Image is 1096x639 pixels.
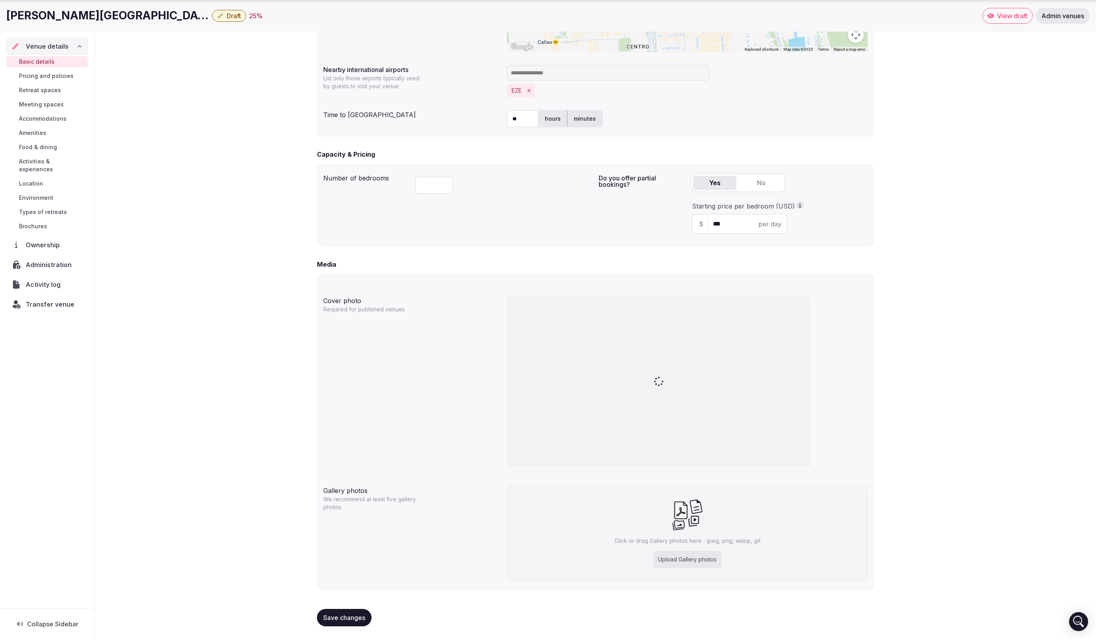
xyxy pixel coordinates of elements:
a: Admin venues [1036,8,1090,24]
button: Remove EZE [525,86,533,95]
a: Pricing and policies [6,70,88,82]
a: Ownership [6,237,88,253]
div: Cover photo [323,293,501,305]
span: Retreat spaces [19,86,61,94]
button: Draft [212,10,246,22]
p: List only those airports typically used by guests to visit your venue [323,74,425,90]
label: hours [539,108,567,129]
a: Basic details [6,56,88,67]
div: Time to [GEOGRAPHIC_DATA] [323,107,501,119]
span: Meeting spaces [19,100,64,108]
img: Google [509,42,535,52]
span: Draft [227,12,241,20]
span: per day [758,219,781,229]
span: Activities & experiences [19,157,85,173]
label: Nearby international airports [323,66,501,73]
span: Accommodations [19,115,66,123]
span: Amenities [19,129,46,137]
a: Activities & experiences [6,156,88,175]
span: Transfer venue [26,300,74,309]
span: Ownership [26,240,63,250]
span: Location [19,180,43,188]
button: Keyboard shortcuts [745,47,779,52]
p: Click or drag Gallery photos here - jpeg, png, webp, gif [614,537,760,545]
a: Meeting spaces [6,99,88,110]
p: Required for published venues [323,305,425,313]
a: Report a map error [834,47,865,51]
span: Pricing and policies [19,72,74,80]
div: Upload Gallery photos [653,551,721,568]
button: No [740,176,783,190]
span: Venue details [26,42,68,51]
span: Activity log [26,280,64,289]
span: Save changes [323,614,365,622]
span: Environment [19,194,53,202]
span: $ [699,219,703,229]
a: Location [6,178,88,189]
a: Types of retreats [6,207,88,218]
label: Do you offer partial bookings? [599,175,684,188]
span: Brochures [19,222,47,230]
div: 25 % [249,11,263,21]
a: Terms [818,47,829,51]
span: Map data ©2025 [783,47,813,51]
a: Accommodations [6,113,88,124]
a: Administration [6,256,88,273]
a: Brochures [6,221,88,232]
h1: [PERSON_NAME][GEOGRAPHIC_DATA] [6,8,209,23]
span: Types of retreats [19,208,67,216]
span: Administration [26,260,75,269]
div: Open Intercom Messenger [1069,612,1088,631]
span: View draft [997,12,1028,20]
button: EZE [512,87,521,95]
button: Transfer venue [6,296,88,313]
div: Gallery photos [323,483,501,495]
span: Food & dining [19,143,57,151]
a: Open this area in Google Maps (opens a new window) [509,42,535,52]
a: Environment [6,192,88,203]
div: Starting price per bedroom (USD) [692,202,866,210]
a: Food & dining [6,142,88,153]
span: Collapse Sidebar [27,620,78,628]
a: Amenities [6,127,88,138]
button: Yes [693,176,736,190]
label: minutes [567,108,602,129]
button: 25% [249,11,263,21]
button: Map camera controls [848,27,864,43]
p: We recommend at least five gallery photos [323,495,425,511]
a: View draft [982,8,1033,24]
h2: Media [317,260,336,269]
h2: Capacity & Pricing [317,150,375,159]
button: Save changes [317,609,372,626]
span: Admin venues [1041,12,1084,20]
button: Collapse Sidebar [6,615,88,633]
div: Number of bedrooms [323,170,409,183]
span: Basic details [19,58,55,66]
a: Retreat spaces [6,85,88,96]
a: Activity log [6,276,88,293]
